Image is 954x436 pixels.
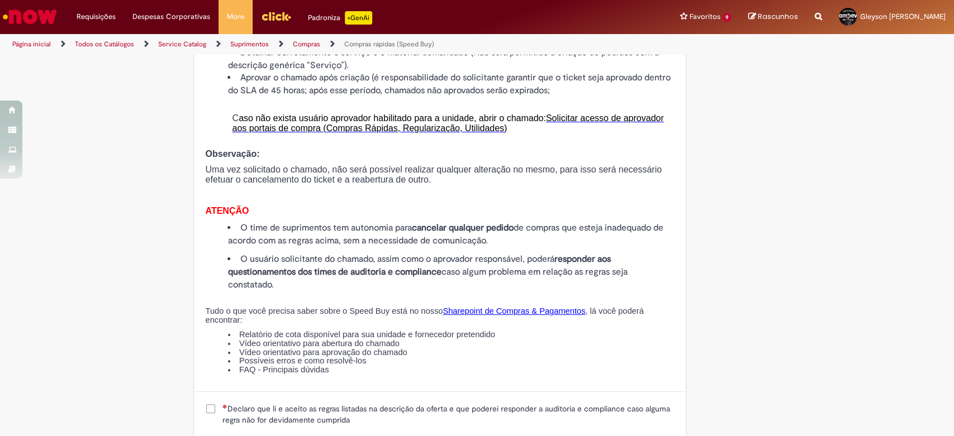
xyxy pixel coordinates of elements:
li: Relatório de cota disponível para sua unidade e fornecedor pretendido [228,330,675,339]
span: 9 [722,13,732,22]
span: Requisições [77,11,116,22]
li: Vídeo orientativo para abertura do chamado [228,339,675,348]
li: Vídeo orientativo para aprovação do chamado [228,348,675,357]
span: Gleyson [PERSON_NAME] [860,12,946,21]
li: Detalhar corretamente o serviço e o material demandado (Não será permitido a criação de pedidos c... [227,46,675,72]
li: Possíveis erros e como resolvê-los [228,357,675,366]
span: Rascunhos [758,11,798,22]
ul: Trilhas de página [8,34,628,55]
span: Necessários [222,404,227,409]
img: ServiceNow [1,6,59,28]
a: Suprimentos [230,40,269,49]
a: Solicitar acesso de aprovador aos portais de compra (Compras Rápidas, Regularização, Utilidades) [232,114,663,133]
span: Solicitar acesso de aprovador aos portais de compra (Compras Rápidas, Regularização, Utilidades) [232,113,663,133]
li: Aprovar o chamado após criação (é responsabilidade do solicitante garantir que o ticket seja apro... [227,71,675,97]
span: Observação: [205,149,259,159]
span: Declaro que li e aceito as regras listadas na descrição da oferta e que poderei responder a audit... [222,403,675,425]
p: +GenAi [345,11,372,25]
span: Despesas Corporativas [132,11,210,22]
span: Uma vez solicitado o chamado, não será possível realizar qualquer alteração no mesmo, para isso s... [205,165,661,184]
a: Compras [293,40,320,49]
li: O usuário solicitante do chamado, assim como o aprovador responsável, poderá caso algum problema ... [227,253,675,291]
img: click_logo_yellow_360x200.png [261,8,291,25]
a: Página inicial [12,40,51,49]
a: Todos os Catálogos [75,40,134,49]
a: Sharepoint de Compras & Pagamentos [443,306,585,315]
strong: cancelar qualquer pedido [411,222,513,233]
p: Tudo o que você precisa saber sobre o Speed Buy está no nosso , lá você poderá encontrar: [205,307,675,324]
a: Service Catalog [158,40,206,49]
span: Favoritos [689,11,720,22]
li: FAQ - Principais dúvidas [228,366,675,375]
span: ATENÇÃO [205,206,249,215]
span: C [232,113,239,123]
li: O time de suprimentos tem autonomia para de compras que esteja inadequado de acordo com as regras... [227,222,675,247]
strong: responder aos questionamentos dos times de auditoria e compliance [227,253,610,277]
div: Padroniza [308,11,372,25]
span: More [227,11,244,22]
a: Compras rápidas (Speed Buy) [344,40,434,49]
a: Rascunhos [748,12,798,22]
span: aso não exista usuário aprovador habilitado para a unidade, abrir o chamado: [239,113,546,123]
